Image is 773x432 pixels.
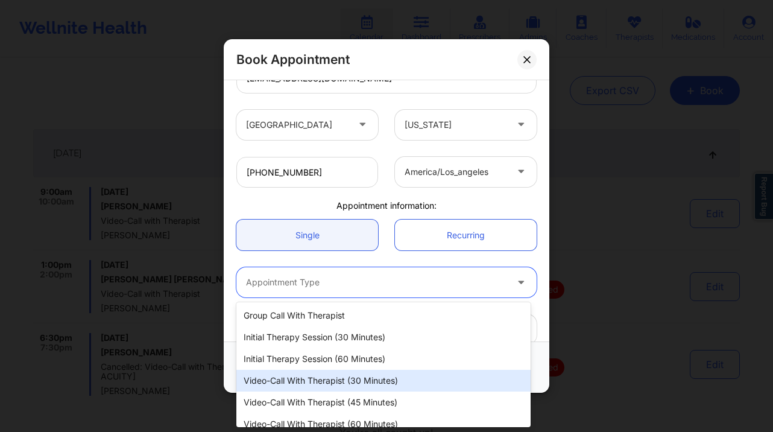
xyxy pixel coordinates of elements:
div: Group Call with Therapist [236,305,531,326]
div: Video-Call with Therapist (30 minutes) [236,370,531,392]
div: [GEOGRAPHIC_DATA] [246,110,348,140]
a: Single [236,220,378,250]
a: Recurring [395,220,537,250]
div: Initial Therapy Session (60 minutes) [236,348,531,370]
input: Patient's Phone Number [236,157,378,188]
h2: Book Appointment [236,51,350,68]
div: Video-Call with Therapist (45 minutes) [236,392,531,413]
div: [US_STATE] [405,110,506,140]
div: america/los_angeles [405,157,506,187]
div: Appointment information: [228,200,545,212]
div: Initial Therapy Session (30 minutes) [236,326,531,348]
